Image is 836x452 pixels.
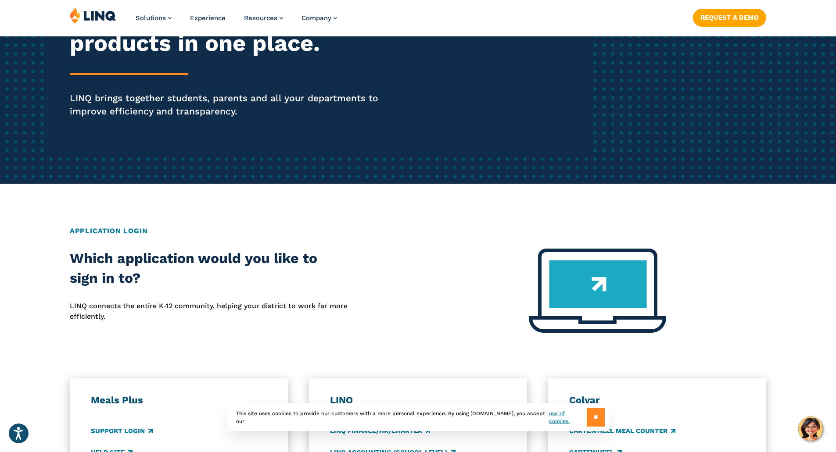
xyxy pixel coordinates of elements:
h2: Sign in to all of your products in one place. [70,4,392,57]
a: Solutions [136,14,172,22]
a: Resources [244,14,283,22]
span: Solutions [136,14,166,22]
div: This site uses cookies to provide our customers with a more personal experience. By using [DOMAIN... [227,403,609,431]
span: Resources [244,14,277,22]
nav: Primary Navigation [136,7,337,36]
a: use of cookies. [549,409,586,425]
nav: Button Navigation [693,7,766,26]
h3: Meals Plus [91,394,267,406]
span: Company [301,14,331,22]
h3: LINQ [330,394,506,406]
p: LINQ connects the entire K‑12 community, helping your district to work far more efficiently. [70,301,348,322]
a: Company [301,14,337,22]
a: Experience [190,14,226,22]
button: Hello, have a question? Let’s chat. [798,416,823,441]
p: LINQ brings together students, parents and all your departments to improve efficiency and transpa... [70,92,392,118]
h2: Which application would you like to sign in to? [70,249,348,288]
h2: Application Login [70,226,766,236]
a: Request a Demo [693,9,766,26]
h3: Colyar [569,394,746,406]
img: LINQ | K‑12 Software [70,7,116,24]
